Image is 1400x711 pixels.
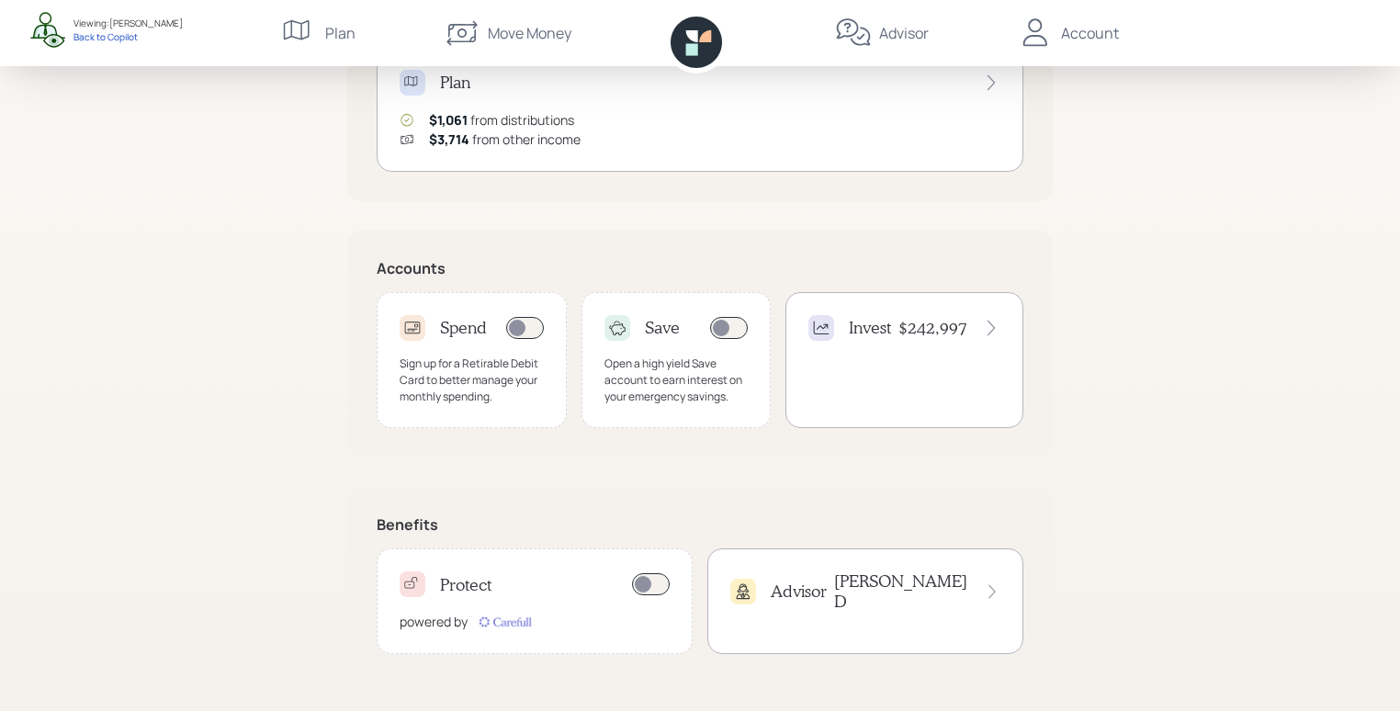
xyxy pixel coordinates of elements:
h4: $242,997 [898,318,967,338]
h4: [PERSON_NAME] D [834,571,969,611]
h4: Protect [440,575,491,595]
div: Plan [325,22,356,44]
h4: Save [645,318,680,338]
div: Back to Copilot [73,30,183,43]
span: $3,714 [429,130,469,148]
div: Account [1061,22,1119,44]
h5: Benefits [377,516,1023,534]
h5: Accounts [377,260,1023,277]
div: Sign up for a Retirable Debit Card to better manage your monthly spending. [400,355,544,405]
div: Open a high yield Save account to earn interest on your emergency savings. [604,355,749,405]
img: carefull-M2HCGCDH.digested.png [475,613,534,631]
div: Advisor [879,22,929,44]
div: powered by [400,612,468,631]
div: from other income [429,130,581,149]
h4: Spend [440,318,487,338]
h4: Advisor [771,581,827,602]
div: from distributions [429,110,574,130]
h4: Invest [849,318,891,338]
div: Move Money [488,22,571,44]
h4: Plan [440,73,470,93]
span: $1,061 [429,111,468,129]
div: Viewing: [PERSON_NAME] [73,17,183,30]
